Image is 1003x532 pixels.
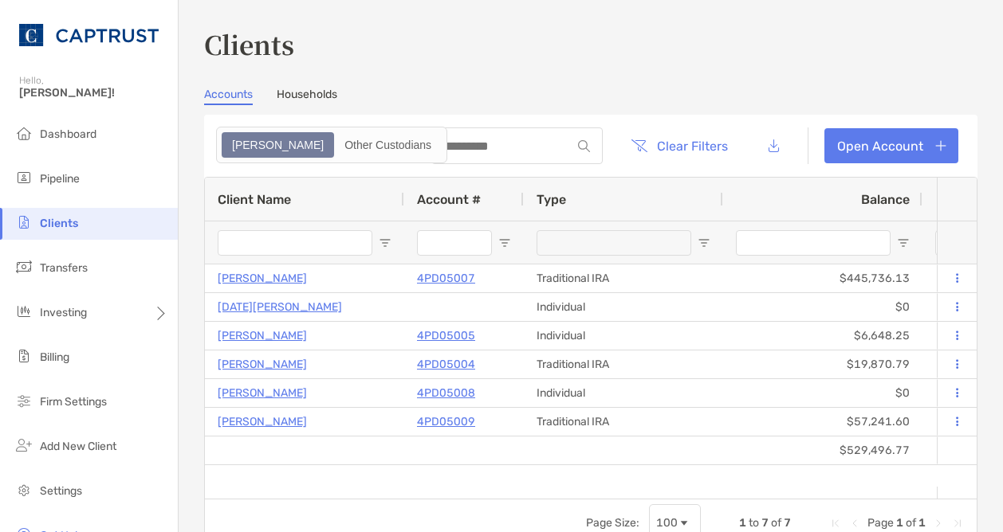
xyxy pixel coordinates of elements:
[40,172,80,186] span: Pipeline
[723,379,922,407] div: $0
[14,168,33,187] img: pipeline icon
[218,383,307,403] a: [PERSON_NAME]
[417,268,475,288] a: 4PD05007
[897,237,910,249] button: Open Filter Menu
[524,264,723,292] div: Traditional IRA
[204,25,977,62] h3: Clients
[14,213,33,232] img: clients icon
[524,293,723,321] div: Individual
[896,516,903,530] span: 1
[19,86,168,100] span: [PERSON_NAME]!
[723,408,922,436] div: $57,241.60
[918,516,926,530] span: 1
[218,354,307,374] a: [PERSON_NAME]
[218,297,342,317] a: [DATE][PERSON_NAME]
[40,261,88,275] span: Transfers
[723,264,922,292] div: $445,736.13
[218,412,307,432] a: [PERSON_NAME]
[656,516,678,530] div: 100
[524,322,723,350] div: Individual
[218,230,372,256] input: Client Name Filter Input
[40,440,116,453] span: Add New Client
[951,517,964,530] div: Last Page
[586,516,639,530] div: Page Size:
[19,6,159,64] img: CAPTRUST Logo
[524,408,723,436] div: Traditional IRA
[14,257,33,276] img: transfers icon
[40,484,82,498] span: Settings
[14,436,33,455] img: add_new_client icon
[14,302,33,321] img: investing icon
[698,237,710,249] button: Open Filter Menu
[336,134,440,156] div: Other Custodians
[218,268,307,288] a: [PERSON_NAME]
[761,516,769,530] span: 7
[619,128,740,163] button: Clear Filters
[417,192,481,207] span: Account #
[417,412,475,432] a: 4PD05009
[723,322,922,350] div: $6,648.25
[861,192,910,207] span: Balance
[40,127,96,141] span: Dashboard
[218,192,291,207] span: Client Name
[223,134,332,156] div: Zoe
[40,395,107,409] span: Firm Settings
[417,354,475,374] a: 4PD05004
[277,88,337,105] a: Households
[537,192,566,207] span: Type
[906,516,916,530] span: of
[40,217,78,230] span: Clients
[40,350,69,364] span: Billing
[204,88,253,105] a: Accounts
[524,379,723,407] div: Individual
[771,516,781,530] span: of
[498,237,511,249] button: Open Filter Menu
[784,516,791,530] span: 7
[723,436,922,464] div: $529,496.77
[578,140,590,152] img: input icon
[524,350,723,378] div: Traditional IRA
[723,293,922,321] div: $0
[829,517,842,530] div: First Page
[14,391,33,410] img: firm-settings icon
[40,306,87,319] span: Investing
[739,516,746,530] span: 1
[723,350,922,378] div: $19,870.79
[932,517,945,530] div: Next Page
[848,517,861,530] div: Previous Page
[417,326,475,346] a: 4PD05005
[736,230,891,256] input: Balance Filter Input
[14,123,33,143] img: dashboard icon
[216,127,447,163] div: segmented control
[218,326,307,346] a: [PERSON_NAME]
[379,237,391,249] button: Open Filter Menu
[417,230,492,256] input: Account # Filter Input
[14,346,33,366] img: billing icon
[417,383,475,403] a: 4PD05008
[14,480,33,499] img: settings icon
[867,516,894,530] span: Page
[749,516,759,530] span: to
[824,128,958,163] a: Open Account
